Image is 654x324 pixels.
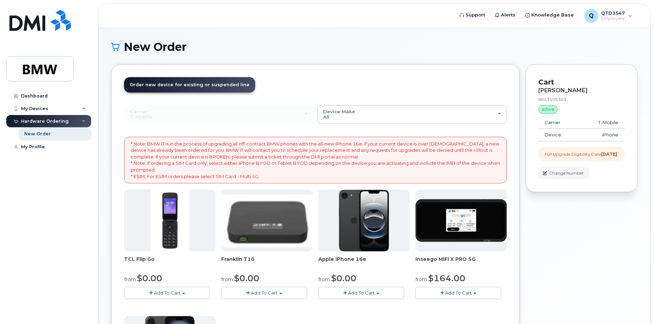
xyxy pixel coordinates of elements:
small: from [124,276,136,283]
button: Change Number [538,167,590,179]
span: All [323,114,329,120]
p: Cart [538,77,625,87]
div: Inseego MiFi X PRO 5G [415,256,507,270]
img: cut_small_inseego_5G.jpg [415,199,507,242]
div: [PERSON_NAME] [538,87,625,94]
div: Full Upgrade Eligibility Date [545,151,617,157]
span: $0.00 [137,273,162,283]
span: $0.00 [331,273,356,283]
button: Add To Cart [221,287,307,299]
strong: [DATE] [601,151,617,157]
p: * Note: BMW IT is in the process of upgrading all off-contract BMW phones with the all-new iPhone... [131,141,500,180]
div: 8643105363 [538,96,625,102]
td: T-Mobile [579,116,625,129]
span: Add To Cart [154,290,180,296]
span: Device Make [323,109,355,114]
span: Add To Cart [445,290,472,296]
span: $0.00 [234,273,259,283]
img: iphone16e.png [339,190,389,251]
button: Add To Cart [318,287,404,299]
button: Add To Cart [124,287,210,299]
div: TCL Flip Go [124,256,216,270]
span: Add To Cart [348,290,375,296]
td: iPhone [579,129,625,141]
span: Change Number [549,170,584,176]
div: Franklin T10 [221,256,313,270]
img: t10.jpg [221,194,313,247]
h1: New Order [111,41,638,53]
span: Add To Cart [251,290,278,296]
td: Device [538,129,579,141]
div: active [538,105,558,114]
span: Order new device for existing or suspended line [130,82,250,87]
button: Add To Cart [415,287,501,299]
div: Apple iPhone 16e [318,256,410,270]
small: from [415,276,427,283]
span: $164.00 [428,273,465,283]
button: Device Make All [317,105,507,123]
iframe: Messenger Launcher [624,293,649,319]
img: TCL_FLIP_MODE.jpg [151,190,189,251]
small: from [221,276,233,283]
small: from [318,276,330,283]
td: Carrier [538,116,579,129]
